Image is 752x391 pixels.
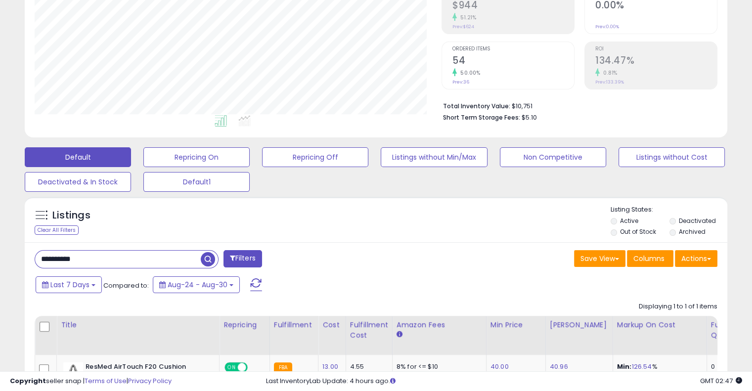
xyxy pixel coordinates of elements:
div: Min Price [490,320,541,330]
p: Listing States: [611,205,727,215]
div: Amazon Fees [397,320,482,330]
small: Prev: 0.00% [595,24,619,30]
button: Aug-24 - Aug-30 [153,276,240,293]
label: Deactivated [678,217,715,225]
div: Fulfillment Cost [350,320,388,341]
a: Terms of Use [85,376,127,386]
div: [PERSON_NAME] [550,320,609,330]
a: 40.96 [550,362,568,372]
a: 126.54 [631,362,652,372]
a: Privacy Policy [128,376,172,386]
th: The percentage added to the cost of goods (COGS) that forms the calculator for Min & Max prices. [613,316,707,355]
small: Amazon Fees. [397,330,402,339]
small: 50.00% [457,69,480,77]
div: Title [61,320,215,330]
span: Columns [633,254,664,263]
div: Markup on Cost [617,320,703,330]
span: Aug-24 - Aug-30 [168,280,227,290]
div: Repricing [223,320,265,330]
button: Default1 [143,172,250,192]
a: 40.00 [490,362,509,372]
b: Min: [617,362,632,371]
label: Archived [678,227,705,236]
small: 51.21% [457,14,476,21]
button: Default [25,147,131,167]
button: Deactivated & In Stock [25,172,131,192]
div: Cost [322,320,342,330]
button: Save View [574,250,625,267]
button: Columns [627,250,673,267]
div: Last InventoryLab Update: 4 hours ago. [266,377,742,386]
div: Displaying 1 to 1 of 1 items [639,302,717,311]
span: Compared to: [103,281,149,290]
h5: Listings [52,209,90,222]
span: 2025-09-7 02:47 GMT [700,376,742,386]
small: Prev: $624 [452,24,474,30]
button: Last 7 Days [36,276,102,293]
small: Prev: 36 [452,79,469,85]
div: seller snap | | [10,377,172,386]
div: Fulfillable Quantity [711,320,745,341]
span: ROI [595,46,717,52]
h2: 134.47% [595,55,717,68]
button: Repricing Off [262,147,368,167]
label: Out of Stock [620,227,656,236]
button: Filters [223,250,262,267]
button: Repricing On [143,147,250,167]
b: Short Term Storage Fees: [443,113,520,122]
span: Ordered Items [452,46,574,52]
small: 0.81% [600,69,618,77]
button: Non Competitive [500,147,606,167]
li: $10,751 [443,99,710,111]
button: Listings without Min/Max [381,147,487,167]
button: Listings without Cost [619,147,725,167]
div: Fulfillment [274,320,314,330]
button: Actions [675,250,717,267]
span: $5.10 [522,113,537,122]
div: Clear All Filters [35,225,79,235]
label: Active [620,217,638,225]
h2: 54 [452,55,574,68]
span: Last 7 Days [50,280,89,290]
a: 13.00 [322,362,338,372]
b: Total Inventory Value: [443,102,510,110]
small: Prev: 133.39% [595,79,624,85]
strong: Copyright [10,376,46,386]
